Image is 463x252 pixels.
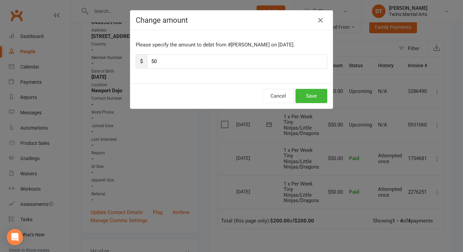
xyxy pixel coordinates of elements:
button: Cancel [263,89,294,103]
button: Close [315,15,326,26]
span: $ [136,54,147,69]
button: Save [295,89,327,103]
h4: Change amount [136,16,327,24]
p: Please specify the amount to debit from #[PERSON_NAME] on [DATE]. [136,41,327,49]
div: Open Intercom Messenger [7,229,23,245]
